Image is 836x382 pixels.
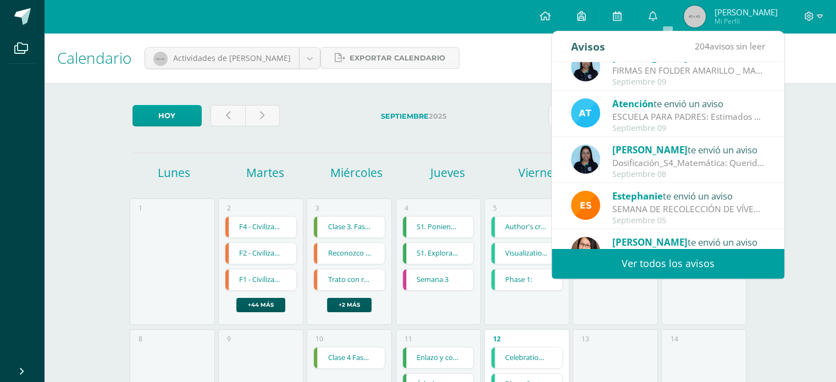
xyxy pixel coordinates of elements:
[571,145,600,174] img: 1c2e75a0a924ffa84caa3ccf4b89f7cc.png
[612,124,765,133] div: Septiembre 09
[315,334,323,344] div: 10
[612,190,663,202] span: Estephanie
[222,165,309,180] h1: Martes
[612,216,765,225] div: Septiembre 05
[314,243,385,264] a: Reconozco mis emociones
[381,112,429,120] strong: Septiembre
[225,243,296,264] a: F2 - Civilización Babilónica
[225,269,297,291] div: F1 - Civilización Egipcia | Tarea
[549,105,648,126] a: Semana
[695,40,710,52] span: 204
[313,242,385,264] div: Reconozco mis emociones | Tarea
[612,235,765,249] div: te envió un aviso
[582,334,589,344] div: 13
[403,217,474,237] a: S1. Poniendo en Orden mi Historia
[571,98,600,128] img: 9fc725f787f6a993fc92a288b7a8b70c.png
[313,269,385,291] div: Trato con respeto y cariño | Tarea
[684,5,706,27] img: 45x45
[714,7,777,18] span: [PERSON_NAME]
[403,347,474,368] a: Enlazo y comparo
[402,242,474,264] div: S1. Explorador del Pensamiento | Tarea
[315,203,319,213] div: 3
[314,347,385,368] a: Clase 4 Fase II.
[225,269,296,290] a: F1 - Civilización Egipcia
[571,31,605,62] div: Avisos
[714,16,777,26] span: Mi Perfil
[491,347,563,369] div: Celebration of knowledge 1 | Tarea
[405,334,412,344] div: 11
[225,216,297,238] div: F4 - Civilización China | Tarea
[236,298,285,312] a: +44 más
[495,165,583,180] h1: Viernes
[491,269,562,290] a: Phase 1:
[139,203,142,213] div: 1
[612,64,765,77] div: FIRMAS EN FOLDER AMARILLO _ MATEMÁTICA: Estimados padres de familia, les solicito amablemente fir...
[612,143,688,156] span: [PERSON_NAME]
[313,216,385,238] div: Clase 3. Fase II. | Tarea
[139,334,142,344] div: 8
[491,242,563,264] div: Visualization Rita Moreno | Tarea
[612,236,688,248] span: [PERSON_NAME]
[493,334,501,344] div: 12
[227,334,231,344] div: 9
[403,243,474,264] a: S1. Explorador del Pensamiento
[612,96,765,110] div: te envió un aviso
[552,248,784,279] a: Ver todos los avisos
[403,269,474,290] a: Semana 3
[225,242,297,264] div: F2 - Civilización Babilónica | Tarea
[612,110,765,123] div: ESCUELA PARA PADRES: Estimados padres de familia. Les compartimos información sobre nuestra escue...
[314,269,385,290] a: Trato con respeto y cariño
[153,52,168,66] img: 40x40
[227,203,231,213] div: 2
[571,237,600,266] img: d1f90f0812a01024d684830372caf62a.png
[145,48,320,69] a: Actividades de [PERSON_NAME]
[491,347,562,368] a: Celebration of knowledge 1
[402,269,474,291] div: Semana 3 | Tarea
[695,40,765,52] span: avisos sin leer
[132,105,202,126] a: Hoy
[314,217,385,237] a: Clase 3. Fase II.
[350,48,445,68] span: Exportar calendario
[612,97,654,110] span: Atención
[571,52,600,81] img: 1c2e75a0a924ffa84caa3ccf4b89f7cc.png
[612,203,765,215] div: SEMANA DE RECOLECCIÓN DE VÍVERES: ¡Queridos Papitos! Compartimos información importante, apoyanos...
[57,47,131,68] span: Calendario
[320,47,459,69] a: Exportar calendario
[612,189,765,203] div: te envió un aviso
[491,269,563,291] div: Phase 1: | Tarea
[289,105,540,128] label: 2025
[313,347,385,369] div: Clase 4 Fase II. | Tarea
[327,298,372,312] a: +2 más
[612,170,765,179] div: Septiembre 08
[402,347,474,369] div: Enlazo y comparo | Tarea
[612,77,765,87] div: Septiembre 09
[173,53,291,63] span: Actividades de [PERSON_NAME]
[403,165,491,180] h1: Jueves
[491,217,562,237] a: Author's craft grafic organizer.
[491,243,562,264] a: Visualization [PERSON_NAME]
[491,216,563,238] div: Author's craft grafic organizer. | Tarea
[405,203,408,213] div: 4
[670,334,678,344] div: 14
[493,203,497,213] div: 5
[130,165,218,180] h1: Lunes
[225,217,296,237] a: F4 - Civilización [GEOGRAPHIC_DATA]
[612,157,765,169] div: Dosificación_S4_Matemática: Queridos padres de familia y estudiantes, les comparto la dosificació...
[402,216,474,238] div: S1. Poniendo en Orden mi Historia | Tarea
[571,191,600,220] img: 4ba0fbdb24318f1bbd103ebd070f4524.png
[312,165,400,180] h1: Miércoles
[612,142,765,157] div: te envió un aviso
